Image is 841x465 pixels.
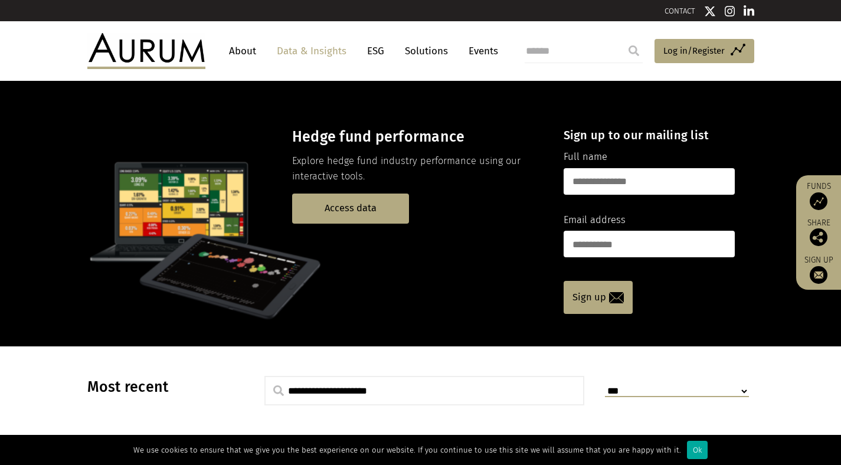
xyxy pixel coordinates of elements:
[292,194,409,224] a: Access data
[665,6,695,15] a: CONTACT
[361,40,390,62] a: ESG
[810,228,827,246] img: Share this post
[292,128,543,146] h3: Hedge fund performance
[622,39,646,63] input: Submit
[223,40,262,62] a: About
[687,441,708,459] div: Ok
[802,219,835,246] div: Share
[564,128,735,142] h4: Sign up to our mailing list
[663,44,725,58] span: Log in/Register
[273,385,284,396] img: search.svg
[802,181,835,210] a: Funds
[564,149,607,165] label: Full name
[564,212,626,228] label: Email address
[744,5,754,17] img: Linkedin icon
[810,266,827,284] img: Sign up to our newsletter
[87,33,205,68] img: Aurum
[655,39,754,64] a: Log in/Register
[810,192,827,210] img: Access Funds
[704,5,716,17] img: Twitter icon
[802,255,835,284] a: Sign up
[564,281,633,314] a: Sign up
[87,378,235,396] h3: Most recent
[725,5,735,17] img: Instagram icon
[399,40,454,62] a: Solutions
[292,153,543,185] p: Explore hedge fund industry performance using our interactive tools.
[463,40,498,62] a: Events
[271,40,352,62] a: Data & Insights
[609,292,624,303] img: email-icon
